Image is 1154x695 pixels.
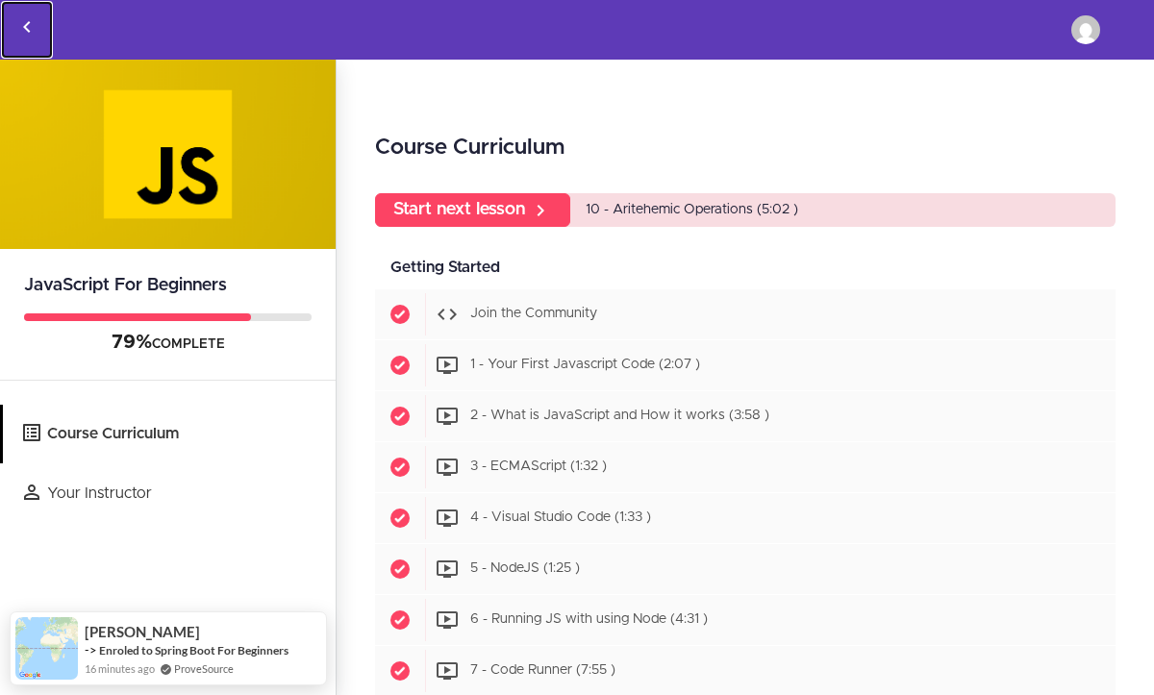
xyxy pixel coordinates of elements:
[112,333,152,352] span: 79%
[375,193,570,227] a: Start next lesson
[375,595,425,645] span: Completed item
[375,493,425,543] span: Completed item
[375,340,425,390] span: Completed item
[375,442,425,492] span: Completed item
[375,340,1116,390] a: Completed item 1 - Your First Javascript Code (2:07 )
[375,289,425,339] span: Completed item
[375,132,1116,164] h2: Course Curriculum
[470,613,708,627] span: 6 - Running JS with using Node (4:31 )
[375,493,1116,543] a: Completed item 4 - Visual Studio Code (1:33 )
[375,246,1116,289] div: Getting Started
[470,359,700,372] span: 1 - Your First Javascript Code (2:07 )
[15,617,78,680] img: provesource social proof notification image
[470,664,615,678] span: 7 - Code Runner (7:55 )
[1,1,53,59] a: Back to courses
[85,624,200,640] span: [PERSON_NAME]
[470,460,607,474] span: 3 - ECMAScript (1:32 )
[3,464,336,523] a: Your Instructor
[3,405,336,463] a: Course Curriculum
[375,289,1116,339] a: Completed item Join the Community
[470,308,597,321] span: Join the Community
[174,660,234,677] a: ProveSource
[85,660,155,677] span: 16 minutes ago
[15,15,38,38] svg: Back to courses
[375,442,1116,492] a: Completed item 3 - ECMAScript (1:32 )
[375,391,425,441] span: Completed item
[470,410,769,423] span: 2 - What is JavaScript and How it works (3:58 )
[470,511,651,525] span: 4 - Visual Studio Code (1:33 )
[24,331,312,356] div: COMPLETE
[375,544,425,594] span: Completed item
[375,391,1116,441] a: Completed item 2 - What is JavaScript and How it works (3:58 )
[470,562,580,576] span: 5 - NodeJS (1:25 )
[85,642,97,658] span: ->
[586,203,798,216] span: 10 - Aritehemic Operations (5:02 )
[99,642,288,658] a: Enroled to Spring Boot For Beginners
[1071,15,1100,44] img: ibn.de.salaam@gmail.com
[375,595,1116,645] a: Completed item 6 - Running JS with using Node (4:31 )
[375,544,1116,594] a: Completed item 5 - NodeJS (1:25 )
